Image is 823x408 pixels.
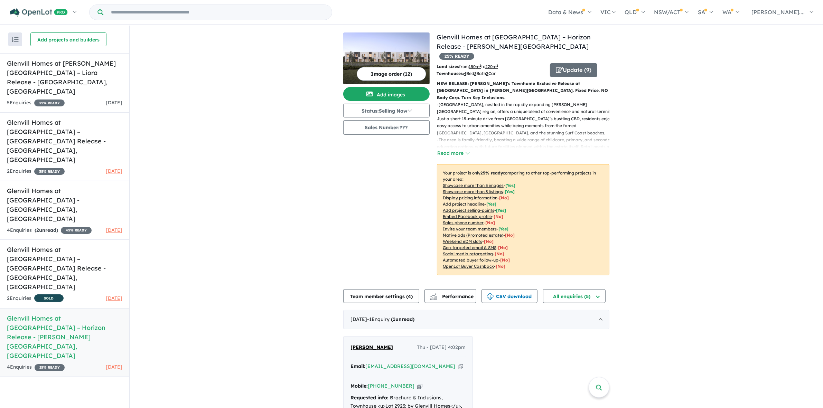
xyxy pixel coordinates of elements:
u: Display pricing information [443,195,497,200]
u: OpenLot Buyer Cashback [443,264,494,269]
b: 25 % ready [480,170,503,175]
div: 2 Enquir ies [7,294,64,303]
img: sort.svg [12,37,19,42]
p: from [437,63,545,70]
u: Native ads (Promoted estate) [443,233,503,238]
img: download icon [487,293,494,300]
h5: Glenvill Homes at [GEOGRAPHIC_DATA] – [GEOGRAPHIC_DATA] Release - [GEOGRAPHIC_DATA] , [GEOGRAPHIC... [7,118,122,164]
span: 45 % READY [61,227,92,234]
span: [DATE] [106,227,122,233]
u: Sales phone number [443,220,484,225]
span: [No] [495,251,504,256]
h5: Glenvill Homes at [GEOGRAPHIC_DATA] – Horizon Release - [PERSON_NAME][GEOGRAPHIC_DATA] , [GEOGRAP... [7,314,122,360]
b: Land sizes [437,64,459,69]
button: Image order (12) [357,67,426,81]
span: [No] [500,257,510,263]
u: 3 [474,71,476,76]
div: 5 Enquir ies [7,99,65,107]
u: Embed Facebook profile [443,214,492,219]
span: [ Yes ] [505,183,515,188]
a: [EMAIL_ADDRESS][DOMAIN_NAME] [365,363,455,369]
span: [No] [496,264,505,269]
u: 4 [464,71,466,76]
button: Copy [417,382,422,390]
u: Weekend eDM slots [443,239,482,244]
button: Copy [458,363,463,370]
button: Team member settings (4) [343,289,419,303]
span: [ Yes ] [496,208,506,213]
div: 4 Enquir ies [7,363,65,371]
u: Automated buyer follow-up [443,257,498,263]
u: Showcase more than 3 listings [443,189,503,194]
img: Glenvill Homes at Ashbury Estate – Horizon Release - Armstrong Creek [343,32,430,84]
u: Invite your team members [443,226,497,231]
strong: ( unread) [391,316,414,322]
strong: Requested info: [350,395,389,401]
u: Geo-targeted email & SMS [443,245,496,250]
span: SOLD [34,294,64,302]
button: Read more [437,149,469,157]
p: - [GEOGRAPHIC_DATA], nestled in the rapidly expanding [PERSON_NAME][GEOGRAPHIC_DATA] region, offe... [437,101,615,136]
strong: Mobile: [350,383,368,389]
span: [No] [498,245,508,250]
img: Openlot PRO Logo White [10,8,68,17]
input: Try estate name, suburb, builder or developer [105,5,330,20]
h5: Glenvill Homes at [GEOGRAPHIC_DATA] - [GEOGRAPHIC_DATA] , [GEOGRAPHIC_DATA] [7,186,122,224]
span: [ Yes ] [498,226,508,231]
button: Add images [343,87,430,101]
span: 25 % READY [35,364,65,371]
b: Townhouses: [437,71,464,76]
button: Sales Number:??? [343,120,430,135]
span: [DATE] [106,364,122,370]
span: 35 % READY [34,99,65,106]
span: [PERSON_NAME] [350,344,393,350]
span: [DATE] [106,99,122,106]
button: Status:Selling Now [343,104,430,117]
span: [ No ] [499,195,509,200]
u: Add project selling-points [443,208,494,213]
span: [ No ] [485,220,495,225]
div: 2 Enquir ies [7,167,65,175]
span: [No] [505,233,515,238]
span: 4 [408,293,411,300]
button: Update (9) [550,63,597,77]
h5: Glenvill Homes at [PERSON_NAME][GEOGRAPHIC_DATA] – Liora Release - [GEOGRAPHIC_DATA] , [GEOGRAPHI... [7,59,122,96]
span: Performance [431,293,474,300]
span: 2 [36,227,39,233]
span: [DATE] [106,295,122,301]
strong: Email: [350,363,365,369]
span: [PERSON_NAME].... [751,9,805,16]
a: [PHONE_NUMBER] [368,383,414,389]
p: Bed Bath Car [437,70,545,77]
u: 220 m [485,64,498,69]
u: Showcase more than 3 images [443,183,504,188]
sup: 2 [479,64,481,67]
p: - The area is family-friendly, boasting a wide range of childcare, primary, and secondary educati... [437,136,615,165]
button: CSV download [481,289,537,303]
span: [DATE] [106,168,122,174]
button: Performance [424,289,476,303]
span: 35 % READY [34,168,65,175]
span: [ Yes ] [505,189,515,194]
img: line-chart.svg [430,293,437,297]
sup: 2 [496,64,498,67]
u: Add project headline [443,201,485,207]
span: [ Yes ] [486,201,496,207]
button: All enquiries (5) [543,289,606,303]
u: 2 [486,71,488,76]
div: 4 Enquir ies [7,226,92,235]
button: Add projects and builders [30,32,106,46]
span: to [481,64,498,69]
a: [PERSON_NAME] [350,343,393,352]
span: - 1 Enquir y [367,316,414,322]
span: [No] [484,239,494,244]
span: Thu - [DATE] 4:02pm [417,343,466,352]
p: Your project is only comparing to other top-performing projects in your area: - - - - - - - - - -... [437,164,609,275]
span: 25 % READY [439,53,474,60]
u: 150 m [469,64,481,69]
u: Social media retargeting [443,251,493,256]
div: [DATE] [343,310,609,329]
p: NEW RELEASE: [PERSON_NAME]'s Townhome Exclusive Release at [GEOGRAPHIC_DATA] in [PERSON_NAME][GEO... [437,80,609,101]
span: [ No ] [494,214,503,219]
